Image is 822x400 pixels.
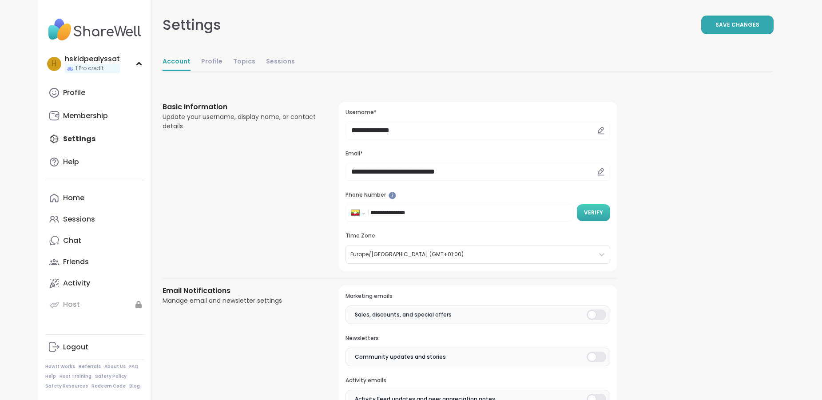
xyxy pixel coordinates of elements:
a: Help [45,151,144,173]
span: 1 Pro credit [75,65,103,72]
a: How It Works [45,364,75,370]
button: Verify [577,204,610,221]
a: Friends [45,251,144,273]
a: Safety Policy [95,373,127,380]
span: h [52,58,56,70]
div: Update your username, display name, or contact details [163,112,318,131]
div: Help [63,157,79,167]
h3: Phone Number [345,191,610,199]
a: Sessions [266,53,295,71]
a: Home [45,187,144,209]
span: Community updates and stories [355,353,446,361]
a: About Us [104,364,126,370]
a: Account [163,53,191,71]
a: Topics [233,53,255,71]
a: Sessions [45,209,144,230]
div: Home [63,193,84,203]
a: Logout [45,337,144,358]
a: Help [45,373,56,380]
a: Safety Resources [45,383,88,389]
div: Logout [63,342,88,352]
h3: Marketing emails [345,293,610,300]
a: FAQ [129,364,139,370]
div: Settings [163,14,221,36]
span: Verify [584,209,603,217]
h3: Newsletters [345,335,610,342]
h3: Username* [345,109,610,116]
div: Host [63,300,80,309]
h3: Email Notifications [163,285,318,296]
h3: Activity emails [345,377,610,384]
a: Chat [45,230,144,251]
div: Sessions [63,214,95,224]
a: Activity [45,273,144,294]
span: Save Changes [715,21,759,29]
h3: Email* [345,150,610,158]
div: hskidpealyssat [65,54,120,64]
div: Membership [63,111,108,121]
div: Profile [63,88,85,98]
img: ShareWell Nav Logo [45,14,144,45]
a: Membership [45,105,144,127]
a: Profile [201,53,222,71]
a: Profile [45,82,144,103]
a: Host Training [60,373,91,380]
a: Redeem Code [91,383,126,389]
a: Blog [129,383,140,389]
span: Sales, discounts, and special offers [355,311,452,319]
div: Friends [63,257,89,267]
a: Host [45,294,144,315]
iframe: Spotlight [389,192,396,199]
a: Referrals [79,364,101,370]
h3: Time Zone [345,232,610,240]
button: Save Changes [701,16,774,34]
div: Chat [63,236,81,246]
div: Activity [63,278,90,288]
div: Manage email and newsletter settings [163,296,318,305]
h3: Basic Information [163,102,318,112]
